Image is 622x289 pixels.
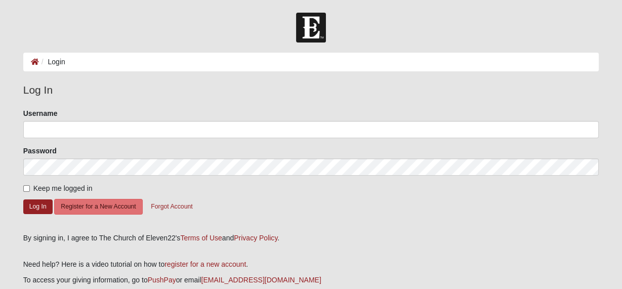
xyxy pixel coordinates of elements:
[39,57,65,67] li: Login
[148,276,176,284] a: PushPay
[23,233,599,243] div: By signing in, I agree to The Church of Eleven22's and .
[23,82,599,98] legend: Log In
[23,259,599,270] p: Need help? Here is a video tutorial on how to .
[180,234,222,242] a: Terms of Use
[296,13,326,43] img: Church of Eleven22 Logo
[23,275,599,285] p: To access your giving information, go to or email
[23,146,57,156] label: Password
[234,234,277,242] a: Privacy Policy
[164,260,246,268] a: register for a new account
[23,199,53,214] button: Log In
[54,199,142,215] button: Register for a New Account
[23,185,30,192] input: Keep me logged in
[23,108,58,118] label: Username
[144,199,199,215] button: Forgot Account
[33,184,93,192] span: Keep me logged in
[201,276,321,284] a: [EMAIL_ADDRESS][DOMAIN_NAME]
